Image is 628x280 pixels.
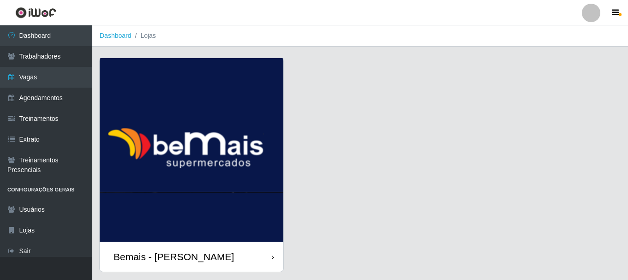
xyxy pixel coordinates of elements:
[92,25,628,47] nav: breadcrumb
[100,58,283,242] img: cardImg
[100,32,132,39] a: Dashboard
[15,7,56,18] img: CoreUI Logo
[100,58,283,272] a: Bemais - [PERSON_NAME]
[132,31,156,41] li: Lojas
[114,251,234,262] div: Bemais - [PERSON_NAME]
